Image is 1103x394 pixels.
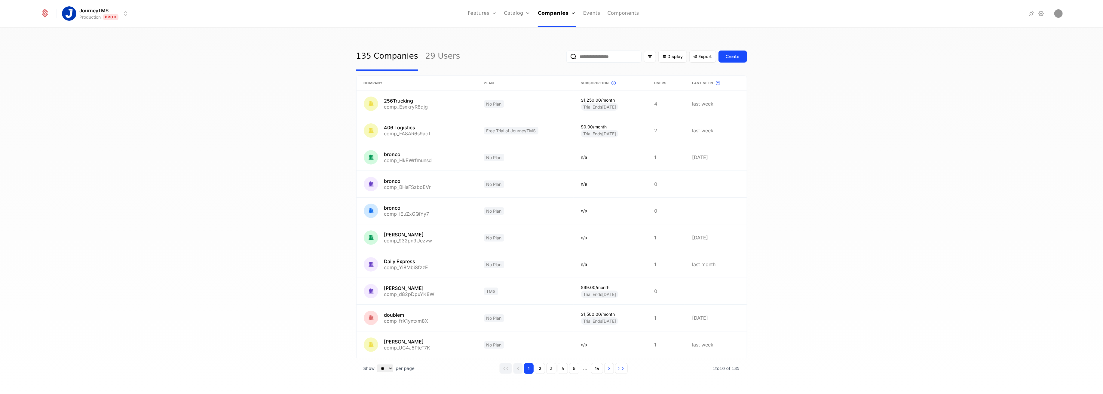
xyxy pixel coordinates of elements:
[581,81,609,86] span: Subscription
[64,7,129,20] button: Select environment
[604,363,614,374] button: Go to next page
[477,76,574,91] th: Plan
[1054,9,1063,18] img: Walker Probasco
[591,363,603,374] button: Go to page 14
[79,7,109,14] span: JourneyTMS
[79,14,101,20] div: Production
[718,51,747,63] button: Create
[713,366,740,371] span: 135
[713,366,732,371] span: 1 to 10 of
[356,358,747,379] div: Table pagination
[103,14,118,20] span: Prod
[357,76,477,91] th: Company
[558,363,568,374] button: Go to page 4
[425,42,460,71] a: 29 Users
[699,54,712,60] span: Export
[658,51,687,63] button: Display
[356,42,418,71] a: 135 Companies
[377,365,393,372] select: Select page size
[499,363,512,374] button: Go to first page
[499,363,628,374] div: Page navigation
[535,363,545,374] button: Go to page 2
[668,54,683,60] span: Display
[363,365,375,371] span: Show
[524,363,534,374] button: Go to page 1
[546,363,556,374] button: Go to page 3
[615,363,628,374] button: Go to last page
[726,54,740,60] div: Create
[689,51,716,63] button: Export
[396,365,415,371] span: per page
[513,363,523,374] button: Go to previous page
[692,81,713,86] span: Last seen
[581,364,590,373] span: ...
[1037,10,1045,17] a: Settings
[62,6,76,21] img: JourneyTMS
[569,363,579,374] button: Go to page 5
[644,51,656,62] button: Filter options
[647,76,685,91] th: Users
[1054,9,1063,18] button: Open user button
[1028,10,1035,17] a: Integrations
